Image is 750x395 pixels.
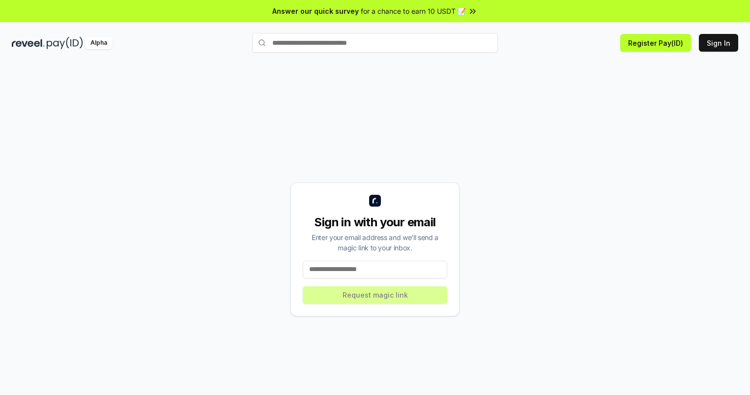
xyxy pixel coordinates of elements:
span: Answer our quick survey [272,6,359,16]
div: Alpha [85,37,113,49]
img: logo_small [369,195,381,207]
div: Enter your email address and we’ll send a magic link to your inbox. [303,232,447,253]
span: for a chance to earn 10 USDT 📝 [361,6,466,16]
div: Sign in with your email [303,214,447,230]
img: reveel_dark [12,37,45,49]
img: pay_id [47,37,83,49]
button: Register Pay(ID) [620,34,691,52]
button: Sign In [699,34,738,52]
